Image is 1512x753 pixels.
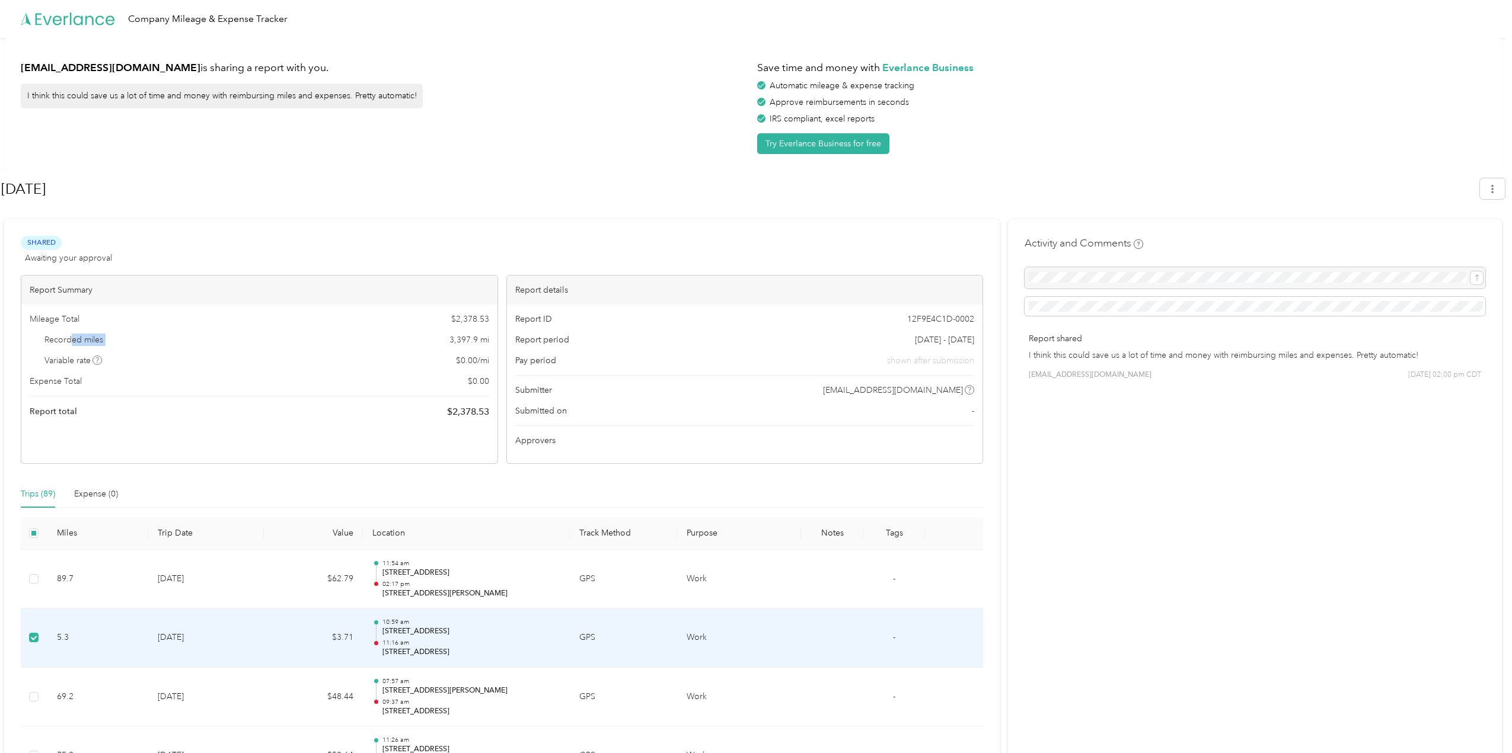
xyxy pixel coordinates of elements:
td: Work [677,550,801,609]
th: Miles [47,517,148,550]
span: shown after submission [887,354,974,367]
span: Submitter [515,384,552,396]
span: $ 0.00 [468,375,489,387]
span: 12F9E4C1D-0002 [907,313,974,325]
p: 02:17 pm [382,580,560,588]
span: Mileage Total [30,313,79,325]
td: Work [677,668,801,727]
p: 09:37 am [382,698,560,706]
span: $ 2,378.53 [451,313,489,325]
p: 10:59 am [382,618,560,626]
span: $ 0.00 / mi [456,354,489,367]
td: Work [677,608,801,668]
p: [STREET_ADDRESS][PERSON_NAME] [382,685,560,696]
span: Report period [515,334,569,346]
p: 11:26 am [382,736,560,744]
span: Shared [21,236,62,249]
span: Approve reimbursements in seconds [770,97,909,107]
td: [DATE] [148,668,264,727]
span: - [893,632,895,642]
h4: Activity and Comments [1025,236,1143,251]
td: GPS [570,550,677,609]
th: Trip Date [148,517,264,550]
span: - [893,573,895,584]
th: Location [363,517,570,550]
span: Recorded miles [44,334,103,346]
span: Pay period [515,354,556,367]
p: [STREET_ADDRESS] [382,626,560,637]
div: Trips (89) [21,488,55,501]
span: Submitted on [515,405,567,417]
span: - [972,405,974,417]
div: Company Mileage & Expense Tracker [128,12,288,27]
th: Purpose [677,517,801,550]
p: 07:57 am [382,677,560,685]
span: [DATE] - [DATE] [915,334,974,346]
p: [STREET_ADDRESS] [382,568,560,578]
span: [EMAIL_ADDRESS][DOMAIN_NAME] [1029,370,1151,380]
p: [STREET_ADDRESS][PERSON_NAME] [382,588,560,599]
span: 3,397.9 mi [449,334,489,346]
td: $48.44 [264,668,363,727]
p: Report shared [1029,332,1481,345]
p: [STREET_ADDRESS] [382,647,560,658]
span: Expense Total [30,375,82,387]
span: $ 2,378.53 [447,405,489,419]
h1: is sharing a report with you. [21,60,749,75]
td: 89.7 [47,550,148,609]
strong: [EMAIL_ADDRESS][DOMAIN_NAME] [21,61,200,73]
span: Awaiting your approval [25,252,112,264]
div: Report details [507,275,983,305]
button: Try Everlance Business for free [757,133,889,154]
span: - [893,691,895,701]
th: Track Method [570,517,677,550]
span: Variable rate [44,354,103,367]
span: IRS compliant, excel reports [770,114,875,124]
td: [DATE] [148,608,264,668]
th: Value [264,517,363,550]
td: $3.71 [264,608,363,668]
strong: Everlance Business [882,61,974,73]
td: 69.2 [47,668,148,727]
h1: Aug 2025 [1,175,1472,203]
td: [DATE] [148,550,264,609]
td: $62.79 [264,550,363,609]
td: 5.3 [47,608,148,668]
div: Report Summary [21,275,497,305]
th: Notes [801,517,863,550]
p: I think this could save us a lot of time and money with reimbursing miles and expenses. Pretty au... [1029,349,1481,361]
td: GPS [570,608,677,668]
span: Report total [30,405,77,418]
p: [STREET_ADDRESS] [382,706,560,717]
p: 11:54 am [382,559,560,568]
span: Automatic mileage & expense tracking [770,81,914,91]
span: Report ID [515,313,552,325]
span: [EMAIL_ADDRESS][DOMAIN_NAME] [823,384,963,396]
div: I think this could save us a lot of time and money with reimbursing miles and expenses. Pretty au... [21,84,423,108]
th: Tags [863,517,926,550]
span: Approvers [515,434,556,447]
span: [DATE] 02:00 pm CDT [1408,370,1481,380]
h1: Save time and money with [757,60,1485,75]
div: Expense (0) [74,488,118,501]
p: 11:16 am [382,639,560,647]
td: GPS [570,668,677,727]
